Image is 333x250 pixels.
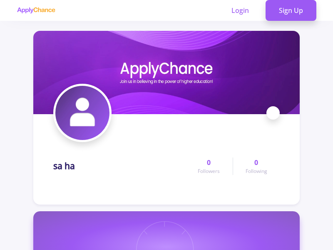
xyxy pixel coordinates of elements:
span: 0 [207,157,211,167]
h1: sa ha [53,161,75,171]
span: Followers [198,167,220,175]
img: sa haavatar [55,86,109,140]
span: Following [246,167,267,175]
a: 0Followers [185,157,232,175]
span: 0 [254,157,258,167]
a: 0Following [233,157,280,175]
img: sa hacover image [33,31,300,114]
img: applychance logo text only [17,7,55,14]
